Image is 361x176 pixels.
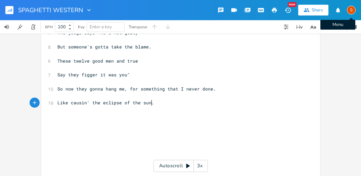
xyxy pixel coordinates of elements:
[57,72,130,78] span: Say they figger it was you"
[347,2,356,18] button: SMenu
[90,24,112,30] span: Enter a key
[57,100,154,106] span: Like causin' the eclipse of the sun.
[194,160,206,172] div: 3x
[312,7,323,13] div: Share
[281,4,295,16] button: New
[78,25,85,29] div: Key
[129,25,147,29] div: Transpose
[57,44,151,50] span: But someone's gotta take the blame.
[298,5,328,15] button: Share
[18,7,83,13] span: SPAGHETTI WESTERN
[57,58,138,64] span: These twelve good men and true
[347,6,356,14] div: Spike Lancaster + Ernie Whalley
[45,25,53,29] div: BPM
[57,86,216,92] span: So now they gonna hang me, for something that I never done.
[153,160,208,172] div: Autoscroll
[288,2,297,7] div: New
